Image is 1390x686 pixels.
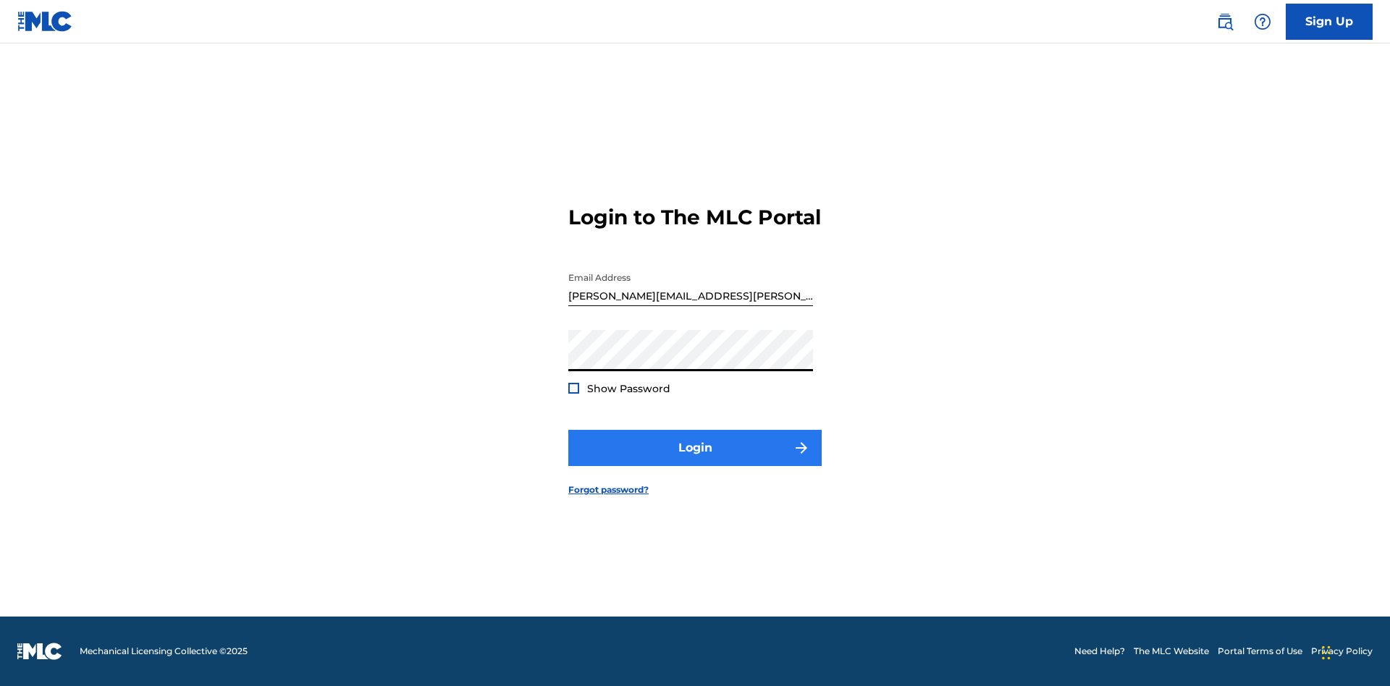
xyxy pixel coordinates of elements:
img: MLC Logo [17,11,73,32]
img: logo [17,643,62,660]
button: Login [568,430,822,466]
span: Show Password [587,382,670,395]
a: Privacy Policy [1311,645,1373,658]
span: Mechanical Licensing Collective © 2025 [80,645,248,658]
img: help [1254,13,1271,30]
img: f7272a7cc735f4ea7f67.svg [793,439,810,457]
iframe: Chat Widget [1318,617,1390,686]
a: Forgot password? [568,483,649,496]
img: search [1216,13,1234,30]
h3: Login to The MLC Portal [568,205,821,230]
a: Public Search [1210,7,1239,36]
a: Portal Terms of Use [1218,645,1302,658]
a: Need Help? [1074,645,1125,658]
a: Sign Up [1286,4,1373,40]
a: The MLC Website [1134,645,1209,658]
div: Drag [1322,631,1331,674]
div: Help [1248,7,1277,36]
